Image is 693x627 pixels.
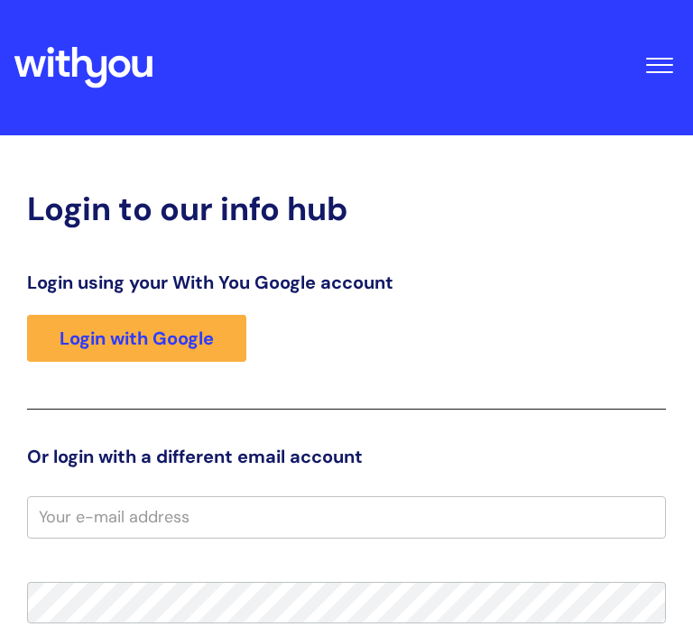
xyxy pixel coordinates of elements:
a: Login with Google [27,315,246,362]
h3: Login using your With You Google account [27,272,666,293]
h3: Or login with a different email account [27,446,666,467]
h2: Login to our info hub [27,189,666,228]
button: Toggle Navigation [639,32,679,88]
input: Your e-mail address [27,496,666,538]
